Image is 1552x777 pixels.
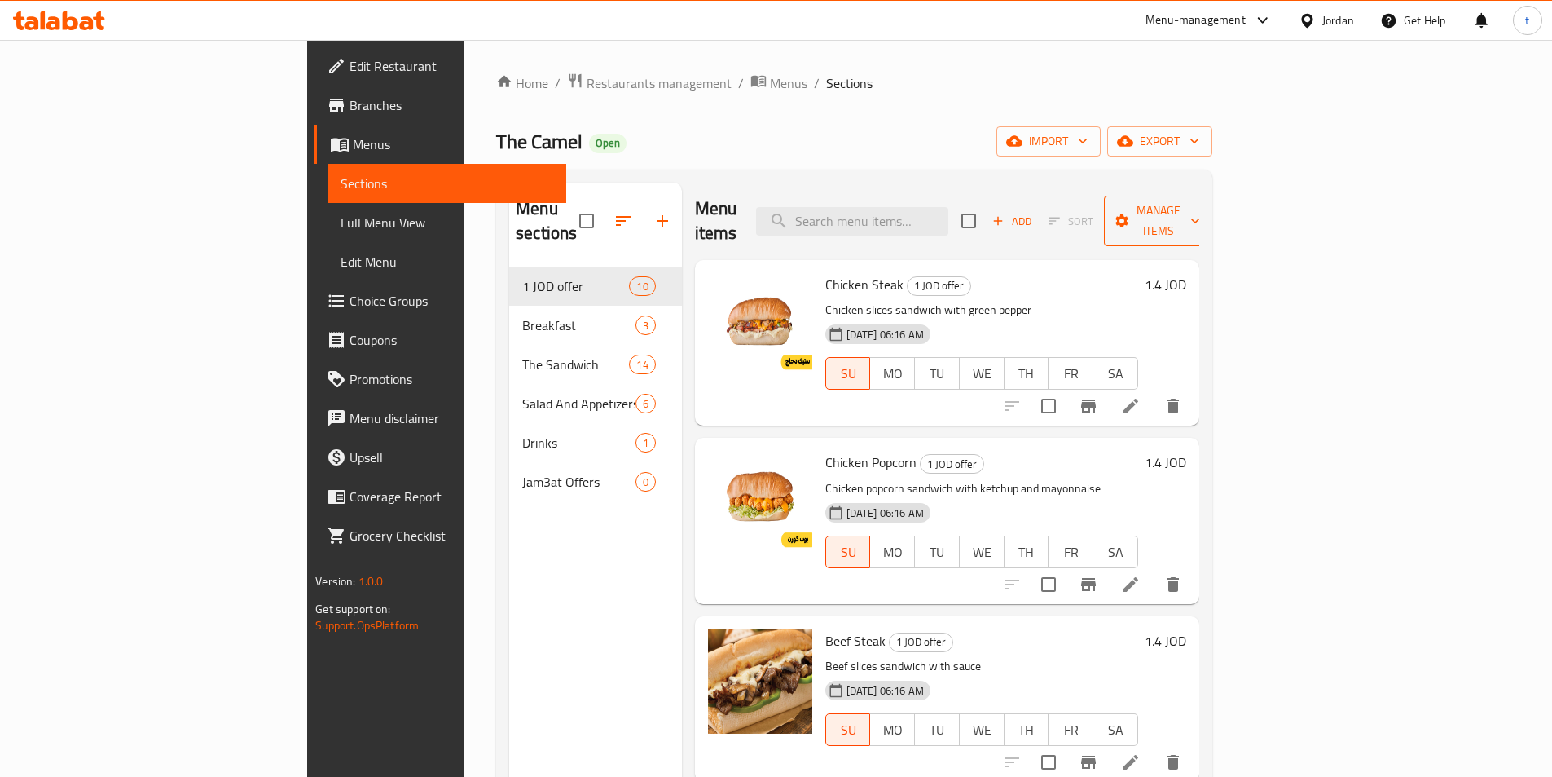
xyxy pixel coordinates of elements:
[908,276,970,295] span: 1 JOD offer
[567,73,732,94] a: Restaurants management
[1107,126,1212,157] button: export
[1100,362,1132,386] span: SA
[920,454,984,474] div: 1 JOD offer
[353,135,553,154] span: Menus
[341,252,553,272] span: Edit Menu
[708,451,812,555] img: Chicken Popcorn
[509,260,682,508] nav: Menu sections
[1322,11,1354,29] div: Jordan
[921,455,983,474] span: 1 JOD offer
[1093,713,1138,746] button: SA
[328,164,566,203] a: Sections
[315,571,355,592] span: Version:
[350,95,553,115] span: Branches
[877,541,908,564] span: MO
[1011,541,1043,564] span: TH
[825,536,871,568] button: SU
[890,633,952,651] span: 1 JOD offer
[341,174,553,193] span: Sections
[695,196,737,245] h2: Menu items
[889,633,953,652] div: 1 JOD offer
[314,46,566,86] a: Edit Restaurant
[833,718,864,742] span: SU
[635,472,656,492] div: items
[636,396,655,412] span: 6
[1145,451,1186,474] h6: 1.4 JOD
[1048,357,1093,390] button: FR
[522,316,635,335] span: Breakfast
[314,360,566,399] a: Promotions
[840,683,930,699] span: [DATE] 06:16 AM
[1117,201,1200,241] span: Manage items
[643,201,682,241] button: Add section
[314,320,566,360] a: Coupons
[315,598,390,620] span: Get support on:
[522,472,635,492] span: Jam3at Offers
[708,273,812,377] img: Chicken Steak
[1031,567,1066,602] span: Select to update
[350,448,553,467] span: Upsell
[1093,357,1138,390] button: SA
[877,362,908,386] span: MO
[825,656,1138,677] p: Beef slices sandwich with sauce
[522,276,629,296] span: 1 JOD offer
[966,362,998,386] span: WE
[1069,565,1108,604] button: Branch-specific-item
[825,479,1138,499] p: Chicken popcorn sandwich with ketchup and mayonnaise
[635,433,656,453] div: items
[509,345,682,384] div: The Sandwich14
[315,615,419,636] a: Support.OpsPlatform
[1055,541,1087,564] span: FR
[509,384,682,423] div: Salad And Appetizers6
[840,505,930,521] span: [DATE] 06:16 AM
[996,126,1101,157] button: import
[350,56,553,76] span: Edit Restaurant
[770,73,807,93] span: Menus
[1100,541,1132,564] span: SA
[1145,11,1246,30] div: Menu-management
[959,713,1005,746] button: WE
[589,136,627,150] span: Open
[350,487,553,506] span: Coverage Report
[921,362,953,386] span: TU
[1525,11,1529,29] span: t
[509,462,682,501] div: Jam3at Offers0
[1004,713,1049,746] button: TH
[959,357,1005,390] button: WE
[1055,362,1087,386] span: FR
[825,629,886,653] span: Beef Steak
[522,394,635,413] span: Salad And Appetizers
[986,209,1038,234] button: Add
[1104,196,1213,246] button: Manage items
[1055,718,1087,742] span: FR
[869,357,915,390] button: MO
[825,357,871,390] button: SU
[1004,357,1049,390] button: TH
[708,629,812,734] img: Beef Steak
[314,516,566,555] a: Grocery Checklist
[921,541,953,564] span: TU
[952,204,986,238] span: Select section
[1031,389,1066,423] span: Select to update
[1038,209,1104,234] span: Select section first
[350,291,553,311] span: Choice Groups
[738,73,744,93] li: /
[496,73,1212,94] nav: breadcrumb
[914,536,960,568] button: TU
[1121,575,1141,594] a: Edit menu item
[350,369,553,389] span: Promotions
[1048,713,1093,746] button: FR
[636,435,655,451] span: 1
[826,73,873,93] span: Sections
[587,73,732,93] span: Restaurants management
[1120,131,1199,152] span: export
[869,713,915,746] button: MO
[630,279,654,294] span: 10
[1145,629,1186,652] h6: 1.4 JOD
[522,433,635,453] span: Drinks
[1145,273,1186,296] h6: 1.4 JOD
[635,316,656,335] div: items
[1011,718,1043,742] span: TH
